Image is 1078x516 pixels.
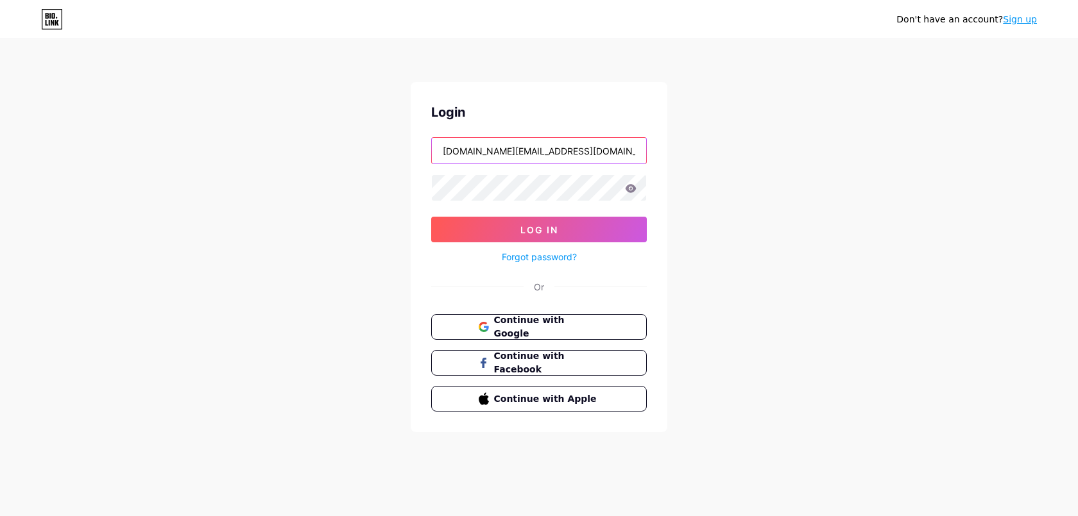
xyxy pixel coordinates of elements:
span: Log In [520,224,558,235]
span: Continue with Apple [494,392,600,406]
div: Don't have an account? [896,13,1037,26]
span: Continue with Facebook [494,349,600,376]
button: Continue with Google [431,314,647,340]
a: Forgot password? [502,250,577,263]
div: Or [534,280,544,294]
button: Continue with Apple [431,386,647,412]
input: Username [432,138,646,163]
button: Log In [431,217,647,242]
button: Continue with Facebook [431,350,647,376]
div: Login [431,103,647,122]
span: Continue with Google [494,313,600,340]
a: Sign up [1003,14,1037,24]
